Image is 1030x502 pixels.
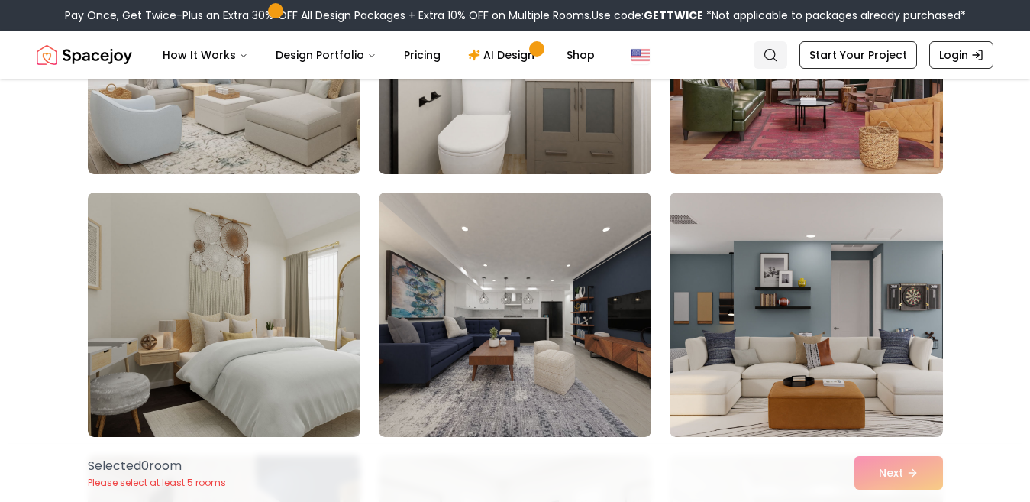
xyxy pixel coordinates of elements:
a: Start Your Project [799,41,917,69]
a: AI Design [456,40,551,70]
nav: Global [37,31,993,79]
span: *Not applicable to packages already purchased* [703,8,966,23]
a: Pricing [392,40,453,70]
nav: Main [150,40,607,70]
b: GETTWICE [644,8,703,23]
img: Spacejoy Logo [37,40,132,70]
p: Please select at least 5 rooms [88,477,226,489]
button: How It Works [150,40,260,70]
a: Shop [554,40,607,70]
a: Login [929,41,993,69]
img: United States [631,46,650,64]
img: Room room-63 [670,193,942,437]
p: Selected 0 room [88,457,226,475]
div: Pay Once, Get Twice-Plus an Extra 30% OFF All Design Packages + Extra 10% OFF on Multiple Rooms. [65,8,966,23]
a: Spacejoy [37,40,132,70]
img: Room room-62 [379,193,651,437]
button: Design Portfolio [263,40,389,70]
img: Room room-61 [88,193,360,437]
span: Use code: [592,8,703,23]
